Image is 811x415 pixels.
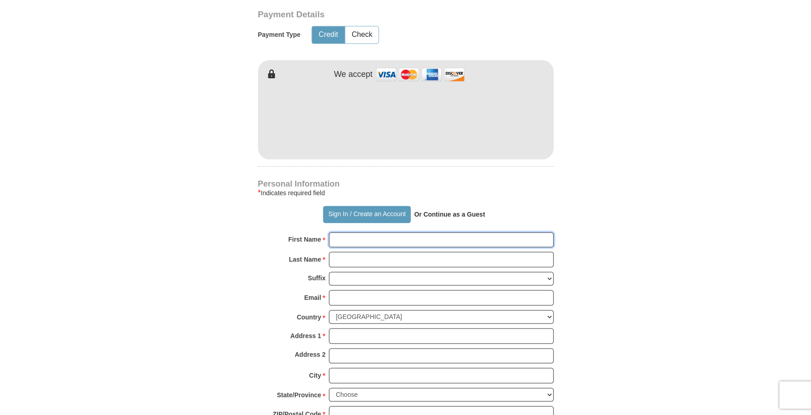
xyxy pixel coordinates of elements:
[375,65,466,84] img: credit cards accepted
[290,329,321,342] strong: Address 1
[277,389,321,401] strong: State/Province
[414,211,485,218] strong: Or Continue as a Guest
[308,272,326,284] strong: Suffix
[258,187,554,198] div: Indicates required field
[258,31,301,39] h5: Payment Type
[345,26,378,43] button: Check
[288,233,321,246] strong: First Name
[312,26,344,43] button: Credit
[289,253,321,266] strong: Last Name
[309,369,321,382] strong: City
[295,348,326,361] strong: Address 2
[258,180,554,187] h4: Personal Information
[297,311,321,324] strong: Country
[323,206,411,223] button: Sign In / Create an Account
[258,10,490,20] h3: Payment Details
[334,70,373,80] h4: We accept
[304,291,321,304] strong: Email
